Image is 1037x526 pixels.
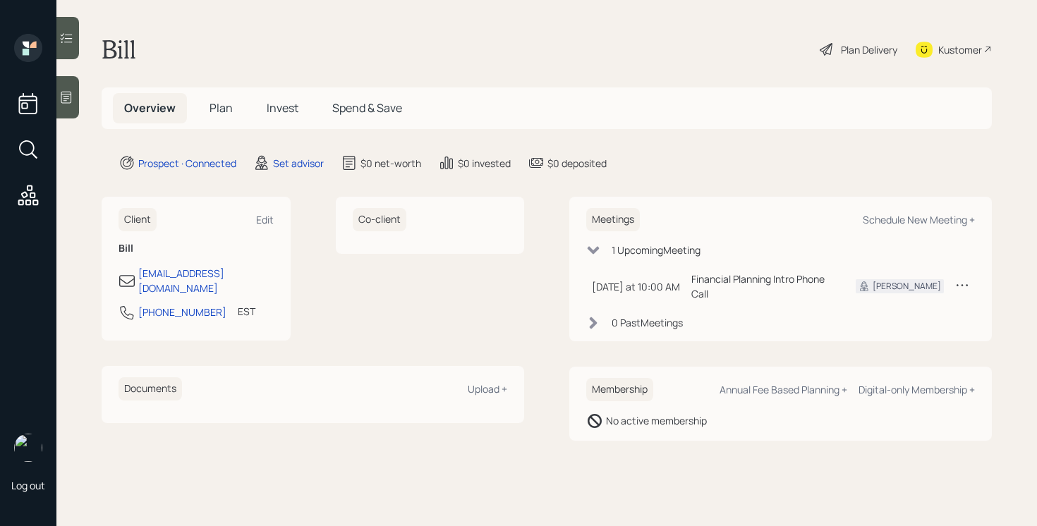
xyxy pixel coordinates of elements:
div: Log out [11,479,45,492]
h1: Bill [102,34,136,65]
span: Plan [210,100,233,116]
div: Set advisor [273,156,324,171]
div: Prospect · Connected [138,156,236,171]
div: [PERSON_NAME] [873,280,941,293]
span: Overview [124,100,176,116]
div: $0 invested [458,156,511,171]
h6: Documents [119,377,182,400]
h6: Membership [586,378,653,401]
h6: Client [119,208,157,231]
div: [PHONE_NUMBER] [138,305,226,319]
div: [DATE] at 10:00 AM [592,279,680,294]
div: 0 Past Meeting s [612,315,683,330]
h6: Co-client [353,208,406,231]
div: $0 deposited [547,156,607,171]
span: Invest [267,100,298,116]
div: Edit [256,213,274,226]
div: 1 Upcoming Meeting [612,243,701,257]
div: Kustomer [938,42,982,57]
div: EST [238,304,255,319]
div: Schedule New Meeting + [863,213,975,226]
div: Digital-only Membership + [859,383,975,396]
div: $0 net-worth [360,156,421,171]
div: No active membership [606,413,707,428]
div: Plan Delivery [841,42,897,57]
div: Upload + [468,382,507,396]
div: [EMAIL_ADDRESS][DOMAIN_NAME] [138,266,274,295]
h6: Meetings [586,208,640,231]
span: Spend & Save [332,100,402,116]
div: Annual Fee Based Planning + [720,383,847,396]
img: retirable_logo.png [14,434,42,462]
div: Financial Planning Intro Phone Call [691,271,833,301]
h6: Bill [119,243,274,255]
